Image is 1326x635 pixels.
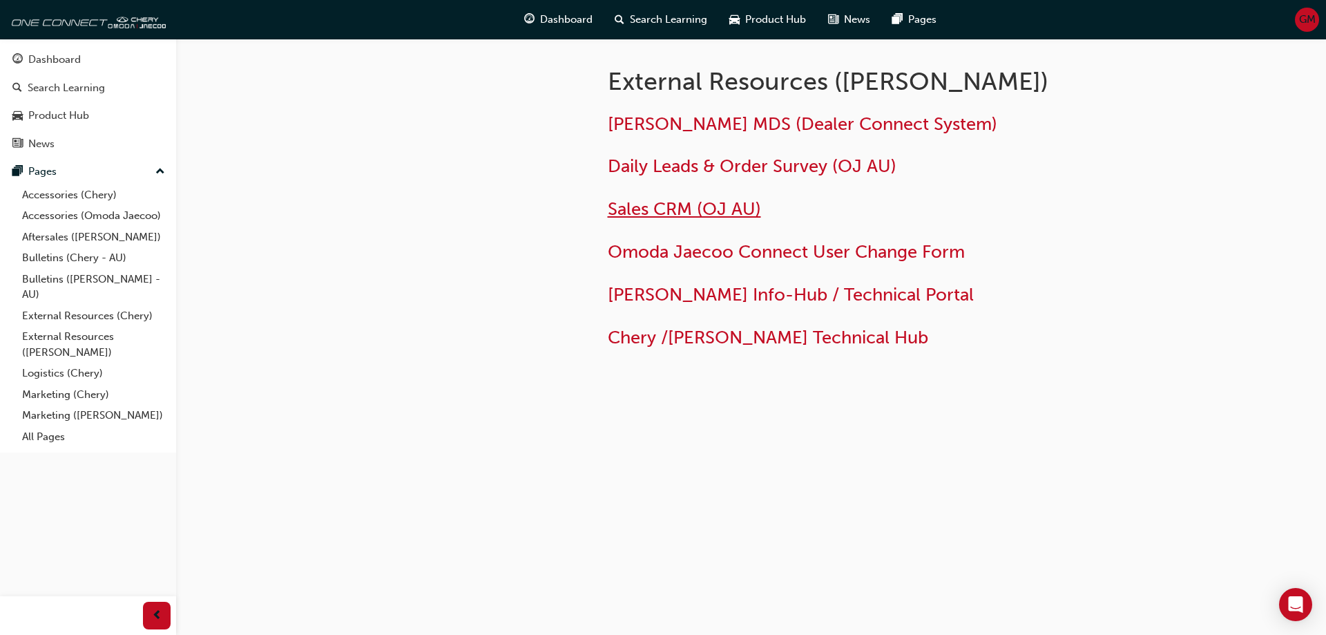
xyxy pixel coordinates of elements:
a: All Pages [17,426,171,448]
span: Dashboard [540,12,593,28]
span: pages-icon [12,166,23,178]
span: prev-icon [152,607,162,625]
button: Pages [6,159,171,184]
div: Search Learning [28,80,105,96]
a: Marketing ([PERSON_NAME]) [17,405,171,426]
img: oneconnect [7,6,166,33]
button: GM [1295,8,1319,32]
span: pages-icon [892,11,903,28]
span: news-icon [12,138,23,151]
span: car-icon [12,110,23,122]
a: [PERSON_NAME] MDS (Dealer Connect System) [608,113,997,135]
a: Sales CRM (OJ AU) [608,198,761,220]
div: Product Hub [28,108,89,124]
a: External Resources ([PERSON_NAME]) [17,326,171,363]
span: Search Learning [630,12,707,28]
a: car-iconProduct Hub [718,6,817,34]
a: Search Learning [6,75,171,101]
a: Accessories (Chery) [17,184,171,206]
span: guage-icon [524,11,535,28]
a: [PERSON_NAME] Info-Hub / Technical Portal [608,284,974,305]
a: Marketing (Chery) [17,384,171,406]
span: News [844,12,870,28]
a: search-iconSearch Learning [604,6,718,34]
div: Open Intercom Messenger [1279,588,1312,621]
a: Accessories (Omoda Jaecoo) [17,205,171,227]
a: guage-iconDashboard [513,6,604,34]
a: Dashboard [6,47,171,73]
a: News [6,131,171,157]
span: search-icon [12,82,22,95]
a: news-iconNews [817,6,881,34]
a: Bulletins ([PERSON_NAME] - AU) [17,269,171,305]
a: Logistics (Chery) [17,363,171,384]
a: Aftersales ([PERSON_NAME]) [17,227,171,248]
a: Daily Leads & Order Survey (OJ AU) [608,155,896,177]
span: news-icon [828,11,838,28]
button: DashboardSearch LearningProduct HubNews [6,44,171,159]
a: Chery /[PERSON_NAME] Technical Hub [608,327,928,348]
a: Bulletins (Chery - AU) [17,247,171,269]
div: Pages [28,164,57,180]
div: Dashboard [28,52,81,68]
span: car-icon [729,11,740,28]
span: up-icon [155,163,165,181]
span: Pages [908,12,936,28]
a: External Resources (Chery) [17,305,171,327]
a: Product Hub [6,103,171,129]
span: GM [1299,12,1316,28]
span: search-icon [615,11,624,28]
h1: External Resources ([PERSON_NAME]) [608,66,1061,97]
a: Omoda Jaecoo Connect User Change Form [608,241,965,263]
div: News [28,136,55,152]
span: Product Hub [745,12,806,28]
span: guage-icon [12,54,23,66]
a: pages-iconPages [881,6,948,34]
